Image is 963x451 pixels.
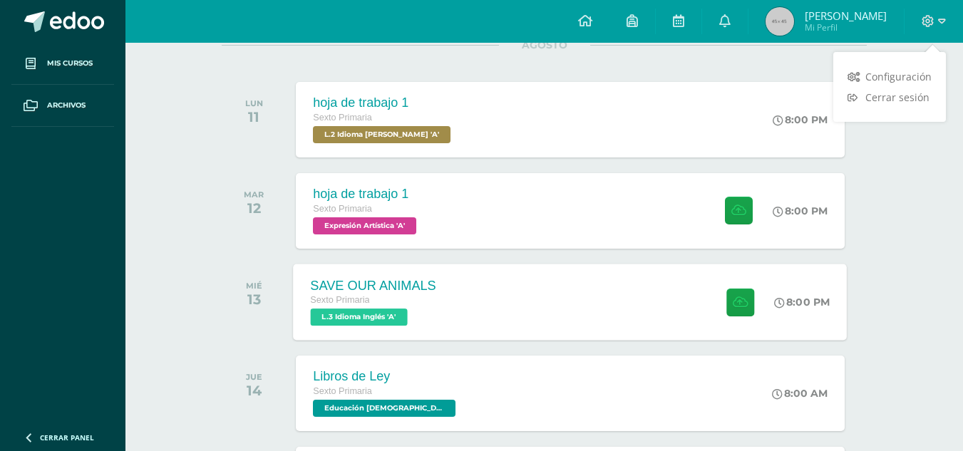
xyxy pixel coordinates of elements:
[311,278,436,293] div: SAVE OUR ANIMALS
[40,432,94,442] span: Cerrar panel
[773,113,828,126] div: 8:00 PM
[47,58,93,69] span: Mis cursos
[833,66,946,87] a: Configuración
[11,43,114,85] a: Mis cursos
[313,126,450,143] span: L.2 Idioma Maya Kaqchikel 'A'
[313,187,420,202] div: hoja de trabajo 1
[865,70,932,83] span: Configuración
[246,291,262,308] div: 13
[313,204,372,214] span: Sexto Primaria
[244,190,264,199] div: MAR
[11,85,114,127] a: Archivos
[246,281,262,291] div: MIÉ
[775,296,830,309] div: 8:00 PM
[773,204,828,217] div: 8:00 PM
[766,7,794,36] img: 45x45
[499,38,590,51] span: AGOSTO
[311,309,408,326] span: L.3 Idioma Inglés 'A'
[244,199,264,217] div: 12
[313,217,416,234] span: Expresión Artística 'A'
[245,108,263,125] div: 11
[833,87,946,108] a: Cerrar sesión
[313,386,372,396] span: Sexto Primaria
[246,372,262,382] div: JUE
[772,387,828,400] div: 8:00 AM
[313,113,372,123] span: Sexto Primaria
[865,90,929,104] span: Cerrar sesión
[311,295,370,305] span: Sexto Primaria
[313,369,459,384] div: Libros de Ley
[313,95,454,110] div: hoja de trabajo 1
[313,400,455,417] span: Educación Cristiana 'A'
[246,382,262,399] div: 14
[47,100,86,111] span: Archivos
[245,98,263,108] div: LUN
[805,9,887,23] span: [PERSON_NAME]
[805,21,887,33] span: Mi Perfil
